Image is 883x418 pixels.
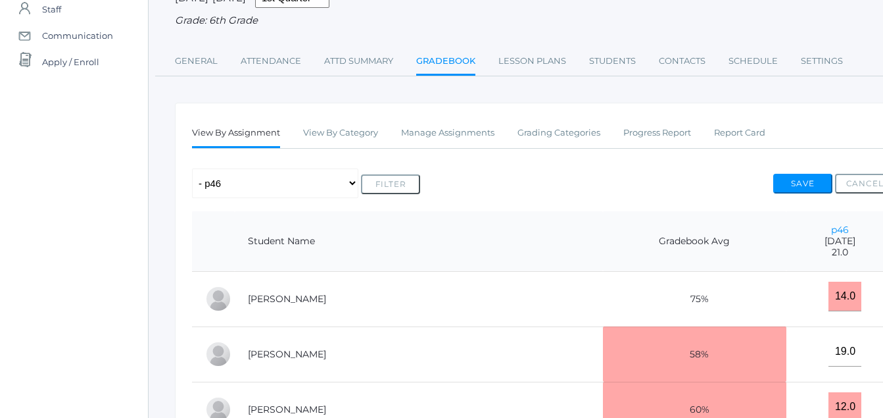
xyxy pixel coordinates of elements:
[361,174,420,194] button: Filter
[603,271,786,327] td: 75%
[589,48,636,74] a: Students
[714,120,765,146] a: Report Card
[248,293,326,305] a: [PERSON_NAME]
[205,341,231,367] div: Gabby Brozek
[623,120,691,146] a: Progress Report
[801,48,843,74] a: Settings
[192,120,280,148] a: View By Assignment
[175,48,218,74] a: General
[603,211,786,272] th: Gradebook Avg
[235,211,603,272] th: Student Name
[831,224,849,236] a: p46
[248,348,326,360] a: [PERSON_NAME]
[659,48,705,74] a: Contacts
[603,327,786,382] td: 58%
[416,48,475,76] a: Gradebook
[248,404,326,415] a: [PERSON_NAME]
[205,286,231,312] div: Josey Baker
[799,236,881,247] span: [DATE]
[728,48,778,74] a: Schedule
[401,120,494,146] a: Manage Assignments
[42,22,113,49] span: Communication
[42,49,99,75] span: Apply / Enroll
[773,174,832,194] button: Save
[324,48,393,74] a: Attd Summary
[498,48,566,74] a: Lesson Plans
[517,120,600,146] a: Grading Categories
[241,48,301,74] a: Attendance
[303,120,378,146] a: View By Category
[799,247,881,258] span: 21.0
